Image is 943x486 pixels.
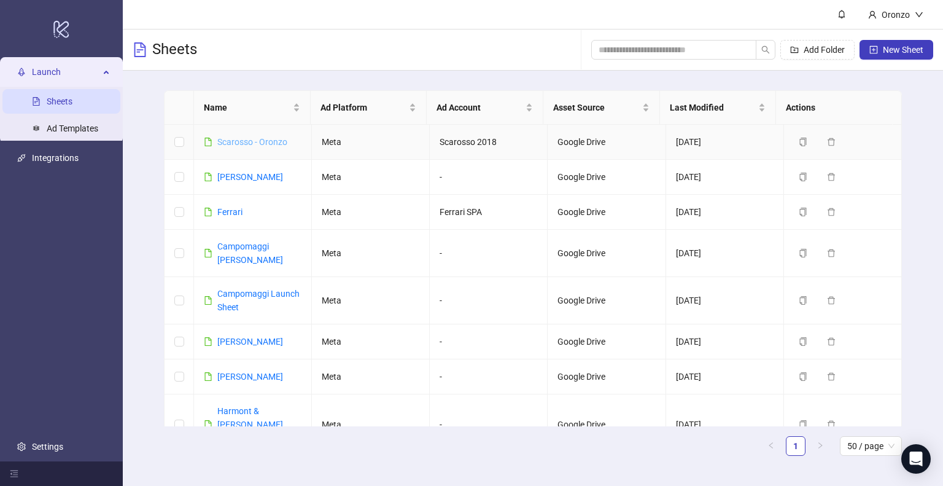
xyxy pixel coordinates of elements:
[548,160,666,195] td: Google Drive
[204,101,290,114] span: Name
[666,125,784,160] td: [DATE]
[827,173,836,181] span: delete
[799,138,807,146] span: copy
[666,230,784,277] td: [DATE]
[883,45,923,55] span: New Sheet
[312,160,430,195] td: Meta
[217,241,283,265] a: Campomaggi [PERSON_NAME]
[430,230,548,277] td: -
[32,153,79,163] a: Integrations
[860,40,933,60] button: New Sheet
[799,372,807,381] span: copy
[312,359,430,394] td: Meta
[827,337,836,346] span: delete
[767,442,775,449] span: left
[786,437,805,455] a: 1
[799,249,807,257] span: copy
[430,195,548,230] td: Ferrari SPA
[776,91,893,125] th: Actions
[548,230,666,277] td: Google Drive
[217,372,283,382] a: [PERSON_NAME]
[660,91,777,125] th: Last Modified
[810,436,830,456] li: Next Page
[847,437,894,455] span: 50 / page
[204,420,212,429] span: file
[804,45,845,55] span: Add Folder
[799,296,807,305] span: copy
[430,324,548,359] td: -
[548,359,666,394] td: Google Drive
[548,125,666,160] td: Google Drive
[217,289,300,312] a: Campomaggi Launch Sheet
[204,372,212,381] span: file
[799,173,807,181] span: copy
[868,10,877,19] span: user
[204,296,212,305] span: file
[799,420,807,429] span: copy
[204,208,212,216] span: file
[204,249,212,257] span: file
[810,436,830,456] button: right
[780,40,855,60] button: Add Folder
[790,45,799,54] span: folder-add
[32,442,63,452] a: Settings
[204,337,212,346] span: file
[827,249,836,257] span: delete
[877,8,915,22] div: Oronzo
[553,101,640,114] span: Asset Source
[217,207,243,217] a: Ferrari
[217,406,294,443] a: Harmont & [PERSON_NAME] S.p.A. Launch Sheet
[312,125,430,160] td: Meta
[17,68,26,76] span: rocket
[311,91,427,125] th: Ad Platform
[840,436,902,456] div: Page Size
[548,324,666,359] td: Google Drive
[666,359,784,394] td: [DATE]
[915,10,923,19] span: down
[666,394,784,455] td: [DATE]
[133,42,147,57] span: file-text
[47,123,98,133] a: Ad Templates
[320,101,407,114] span: Ad Platform
[312,394,430,455] td: Meta
[901,444,931,474] div: Open Intercom Messenger
[152,40,197,60] h3: Sheets
[666,277,784,324] td: [DATE]
[827,420,836,429] span: delete
[761,436,781,456] li: Previous Page
[548,195,666,230] td: Google Drive
[430,160,548,195] td: -
[312,230,430,277] td: Meta
[548,394,666,455] td: Google Drive
[799,337,807,346] span: copy
[786,436,805,456] li: 1
[217,337,283,347] a: [PERSON_NAME]
[761,45,770,54] span: search
[761,436,781,456] button: left
[666,324,784,359] td: [DATE]
[427,91,543,125] th: Ad Account
[670,101,756,114] span: Last Modified
[204,173,212,181] span: file
[312,195,430,230] td: Meta
[194,91,311,125] th: Name
[217,137,287,147] a: Scarosso - Oronzo
[10,469,18,478] span: menu-fold
[548,277,666,324] td: Google Drive
[666,160,784,195] td: [DATE]
[430,277,548,324] td: -
[430,125,548,160] td: Scarosso 2018
[827,372,836,381] span: delete
[430,359,548,394] td: -
[32,60,99,84] span: Launch
[437,101,523,114] span: Ad Account
[47,96,72,106] a: Sheets
[817,442,824,449] span: right
[204,138,212,146] span: file
[666,195,784,230] td: [DATE]
[312,277,430,324] td: Meta
[217,172,283,182] a: [PERSON_NAME]
[827,208,836,216] span: delete
[543,91,660,125] th: Asset Source
[312,324,430,359] td: Meta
